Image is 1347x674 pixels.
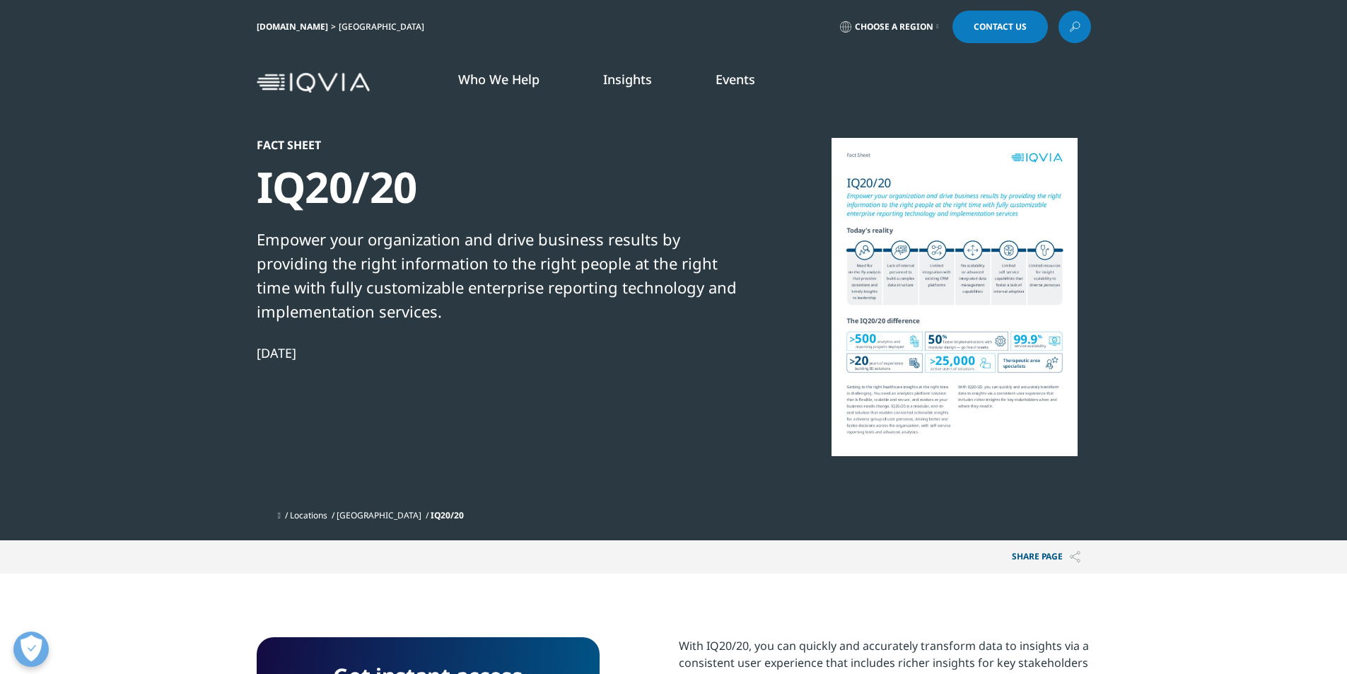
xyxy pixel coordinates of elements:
[339,21,430,33] div: [GEOGRAPHIC_DATA]
[13,632,49,667] button: Open Preferences
[458,71,540,88] a: Who We Help
[257,344,742,361] div: [DATE]
[855,21,933,33] span: Choose a Region
[603,71,652,88] a: Insights
[974,23,1027,31] span: Contact Us
[257,161,742,214] div: IQ20/20
[952,11,1048,43] a: Contact Us
[1001,540,1091,574] button: Share PAGEShare PAGE
[257,138,742,152] div: Fact Sheet
[1070,551,1080,563] img: Share PAGE
[257,73,370,93] img: IQVIA Healthcare Information Technology and Pharma Clinical Research Company
[290,509,327,521] a: Locations
[431,509,464,521] span: IQ20/20
[257,227,742,323] div: Empower your organization and drive business results by providing the right information to the ri...
[375,50,1091,116] nav: Primary
[1001,540,1091,574] p: Share PAGE
[257,21,328,33] a: [DOMAIN_NAME]
[716,71,755,88] a: Events
[337,509,421,521] a: [GEOGRAPHIC_DATA]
